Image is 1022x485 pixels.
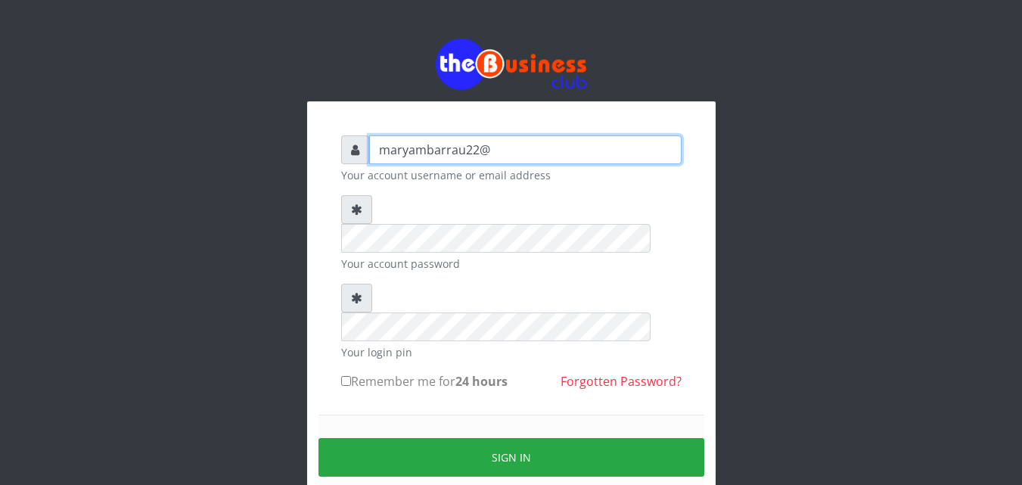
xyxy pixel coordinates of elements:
[341,372,508,390] label: Remember me for
[318,438,704,477] button: Sign in
[561,373,682,390] a: Forgotten Password?
[455,373,508,390] b: 24 hours
[341,256,682,272] small: Your account password
[341,376,351,386] input: Remember me for24 hours
[369,135,682,164] input: Username or email address
[341,344,682,360] small: Your login pin
[341,167,682,183] small: Your account username or email address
